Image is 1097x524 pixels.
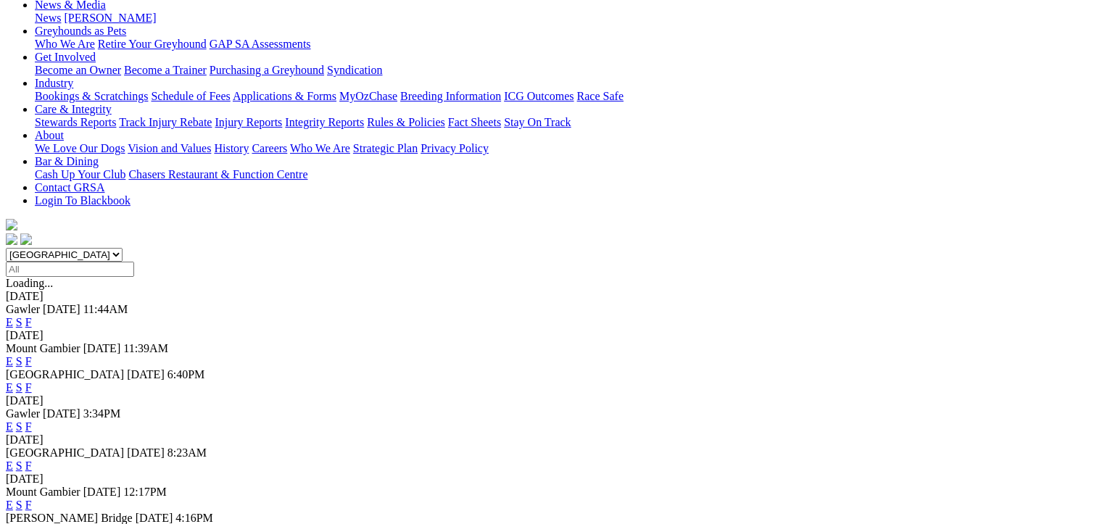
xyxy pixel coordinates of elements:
[35,116,1091,129] div: Care & Integrity
[25,420,32,433] a: F
[25,355,32,367] a: F
[6,381,13,394] a: E
[35,90,148,102] a: Bookings & Scratchings
[20,233,32,245] img: twitter.svg
[6,342,80,354] span: Mount Gambier
[6,290,1091,303] div: [DATE]
[35,129,64,141] a: About
[504,90,574,102] a: ICG Outcomes
[215,116,282,128] a: Injury Reports
[6,277,53,289] span: Loading...
[43,303,80,315] span: [DATE]
[151,90,230,102] a: Schedule of Fees
[124,64,207,76] a: Become a Trainer
[25,499,32,511] a: F
[6,499,13,511] a: E
[25,316,32,328] a: F
[35,116,116,128] a: Stewards Reports
[119,116,212,128] a: Track Injury Rebate
[25,459,32,472] a: F
[175,512,213,524] span: 4:16PM
[6,394,1091,407] div: [DATE]
[83,486,121,498] span: [DATE]
[6,433,1091,446] div: [DATE]
[6,368,124,380] span: [GEOGRAPHIC_DATA]
[16,381,22,394] a: S
[25,381,32,394] a: F
[136,512,173,524] span: [DATE]
[35,38,95,50] a: Who We Are
[6,420,13,433] a: E
[128,142,211,154] a: Vision and Values
[83,342,121,354] span: [DATE]
[35,142,1091,155] div: About
[127,368,165,380] span: [DATE]
[128,168,307,180] a: Chasers Restaurant & Function Centre
[83,303,128,315] span: 11:44AM
[210,38,311,50] a: GAP SA Assessments
[6,446,124,459] span: [GEOGRAPHIC_DATA]
[35,181,104,194] a: Contact GRSA
[6,303,40,315] span: Gawler
[6,473,1091,486] div: [DATE]
[35,64,121,76] a: Become an Owner
[123,342,168,354] span: 11:39AM
[400,90,501,102] a: Breeding Information
[576,90,623,102] a: Race Safe
[290,142,350,154] a: Who We Are
[35,64,1091,77] div: Get Involved
[214,142,249,154] a: History
[127,446,165,459] span: [DATE]
[285,116,364,128] a: Integrity Reports
[6,512,133,524] span: [PERSON_NAME] Bridge
[504,116,571,128] a: Stay On Track
[233,90,336,102] a: Applications & Forms
[16,499,22,511] a: S
[252,142,287,154] a: Careers
[6,355,13,367] a: E
[367,116,445,128] a: Rules & Policies
[35,194,131,207] a: Login To Blackbook
[83,407,121,420] span: 3:34PM
[35,77,73,89] a: Industry
[353,142,418,154] a: Strategic Plan
[16,316,22,328] a: S
[6,233,17,245] img: facebook.svg
[16,459,22,472] a: S
[35,12,1091,25] div: News & Media
[35,90,1091,103] div: Industry
[210,64,324,76] a: Purchasing a Greyhound
[167,368,205,380] span: 6:40PM
[167,446,207,459] span: 8:23AM
[6,219,17,230] img: logo-grsa-white.png
[43,407,80,420] span: [DATE]
[6,407,40,420] span: Gawler
[98,38,207,50] a: Retire Your Greyhound
[16,420,22,433] a: S
[35,168,125,180] a: Cash Up Your Club
[339,90,397,102] a: MyOzChase
[448,116,501,128] a: Fact Sheets
[35,51,96,63] a: Get Involved
[327,64,382,76] a: Syndication
[35,168,1091,181] div: Bar & Dining
[35,38,1091,51] div: Greyhounds as Pets
[6,486,80,498] span: Mount Gambier
[421,142,489,154] a: Privacy Policy
[6,262,134,277] input: Select date
[6,459,13,472] a: E
[6,316,13,328] a: E
[64,12,156,24] a: [PERSON_NAME]
[123,486,167,498] span: 12:17PM
[35,12,61,24] a: News
[35,155,99,167] a: Bar & Dining
[35,25,126,37] a: Greyhounds as Pets
[35,103,112,115] a: Care & Integrity
[16,355,22,367] a: S
[35,142,125,154] a: We Love Our Dogs
[6,329,1091,342] div: [DATE]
